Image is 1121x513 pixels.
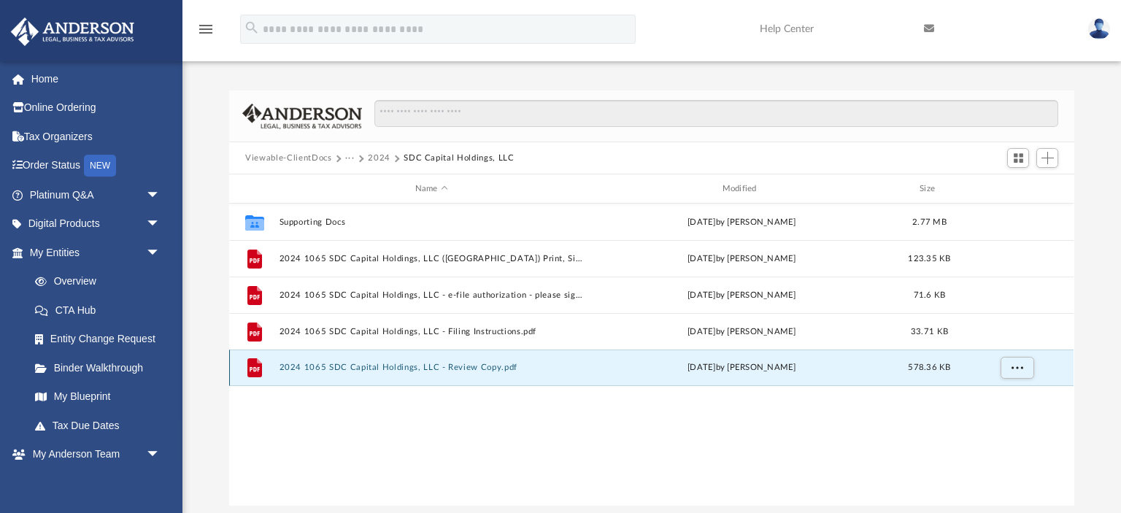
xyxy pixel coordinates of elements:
[20,296,182,325] a: CTA Hub
[229,204,1074,506] div: grid
[7,18,139,46] img: Anderson Advisors Platinum Portal
[590,361,894,374] div: [DATE] by [PERSON_NAME]
[345,152,355,165] button: ···
[10,209,182,239] a: Digital Productsarrow_drop_down
[146,238,175,268] span: arrow_drop_down
[590,182,894,196] div: Modified
[10,440,175,469] a: My Anderson Teamarrow_drop_down
[146,209,175,239] span: arrow_drop_down
[279,182,583,196] div: Name
[590,325,894,339] div: [DATE] by [PERSON_NAME]
[20,353,182,382] a: Binder Walkthrough
[280,217,584,227] button: Supporting Docs
[590,252,894,266] div: [DATE] by [PERSON_NAME]
[10,238,182,267] a: My Entitiesarrow_drop_down
[20,382,175,412] a: My Blueprint
[10,122,182,151] a: Tax Organizers
[10,64,182,93] a: Home
[10,180,182,209] a: Platinum Q&Aarrow_drop_down
[10,151,182,181] a: Order StatusNEW
[20,411,182,440] a: Tax Due Dates
[912,218,947,226] span: 2.77 MB
[1036,148,1058,169] button: Add
[146,440,175,470] span: arrow_drop_down
[590,289,894,302] div: [DATE] by [PERSON_NAME]
[1007,148,1029,169] button: Switch to Grid View
[909,363,951,371] span: 578.36 KB
[245,152,331,165] button: Viewable-ClientDocs
[20,267,182,296] a: Overview
[1088,18,1110,39] img: User Pic
[10,93,182,123] a: Online Ordering
[374,100,1058,128] input: Search files and folders
[368,152,390,165] button: 2024
[901,182,959,196] div: Size
[966,182,1068,196] div: id
[280,327,584,336] button: 2024 1065 SDC Capital Holdings, LLC - Filing Instructions.pdf
[236,182,272,196] div: id
[84,155,116,177] div: NEW
[280,290,584,300] button: 2024 1065 SDC Capital Holdings, LLC - e-file authorization - please sign.pdf
[197,20,215,38] i: menu
[244,20,260,36] i: search
[590,216,894,229] div: [DATE] by [PERSON_NAME]
[20,325,182,354] a: Entity Change Request
[404,152,514,165] button: SDC Capital Holdings, LLC
[197,28,215,38] a: menu
[280,254,584,263] button: 2024 1065 SDC Capital Holdings, LLC ([GEOGRAPHIC_DATA]) Print, Sign, Mail.pdf
[911,328,948,336] span: 33.71 KB
[280,363,584,372] button: 2024 1065 SDC Capital Holdings, LLC - Review Copy.pdf
[914,291,946,299] span: 71.6 KB
[146,180,175,210] span: arrow_drop_down
[1001,357,1034,379] button: More options
[909,255,951,263] span: 123.35 KB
